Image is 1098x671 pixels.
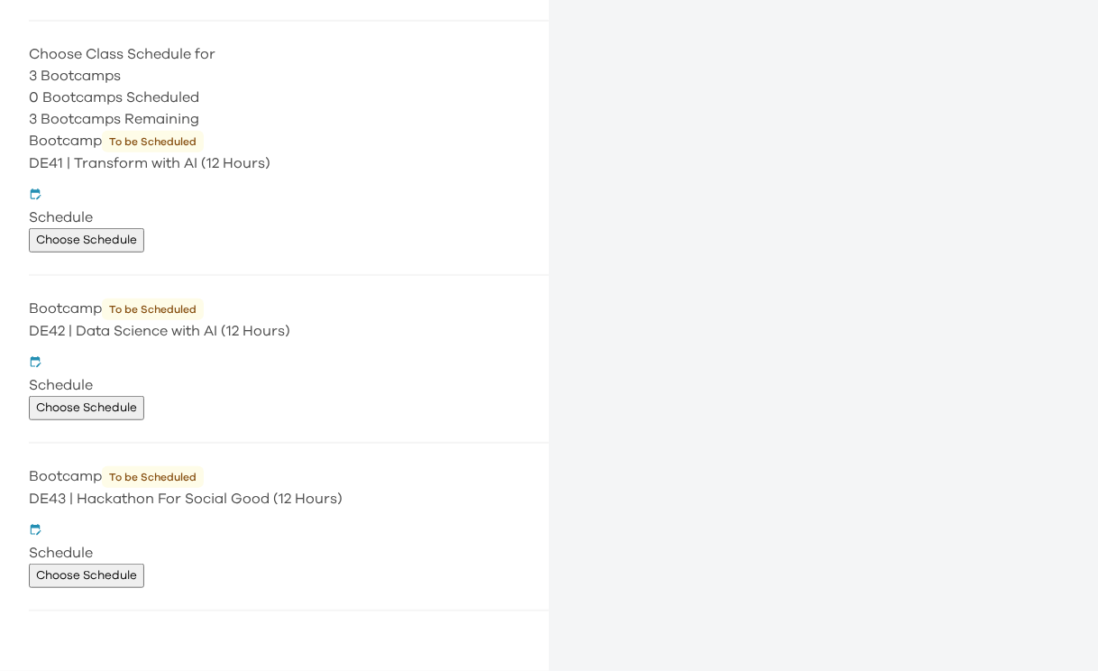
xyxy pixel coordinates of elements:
[29,130,549,152] p: Bootcamp
[29,207,549,228] p: Schedule
[36,231,137,250] p: Choose Schedule
[29,542,549,564] p: Schedule
[29,152,549,174] h5: DE41 | Transform with AI (12 Hours)
[102,466,204,488] span: To be Scheduled
[29,374,549,396] p: Schedule
[102,299,204,320] span: To be Scheduled
[29,488,549,510] h5: DE43 | Hackathon For Social Good (12 Hours)
[29,320,549,342] h5: DE42 | Data Science with AI (12 Hours)
[102,131,204,152] span: To be Scheduled
[36,566,137,585] p: Choose Schedule
[29,87,549,108] p: 0 Bootcamps Scheduled
[29,65,549,87] h5: 3 Bootcamps
[29,298,549,320] p: Bootcamp
[29,108,549,130] p: 3 Bootcamps Remaining
[29,564,144,588] button: Choose Schedule
[36,399,137,418] p: Choose Schedule
[29,43,549,65] h4: Choose Class Schedule for
[29,228,144,253] button: Choose Schedule
[29,465,549,488] p: Bootcamp
[29,396,144,420] button: Choose Schedule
